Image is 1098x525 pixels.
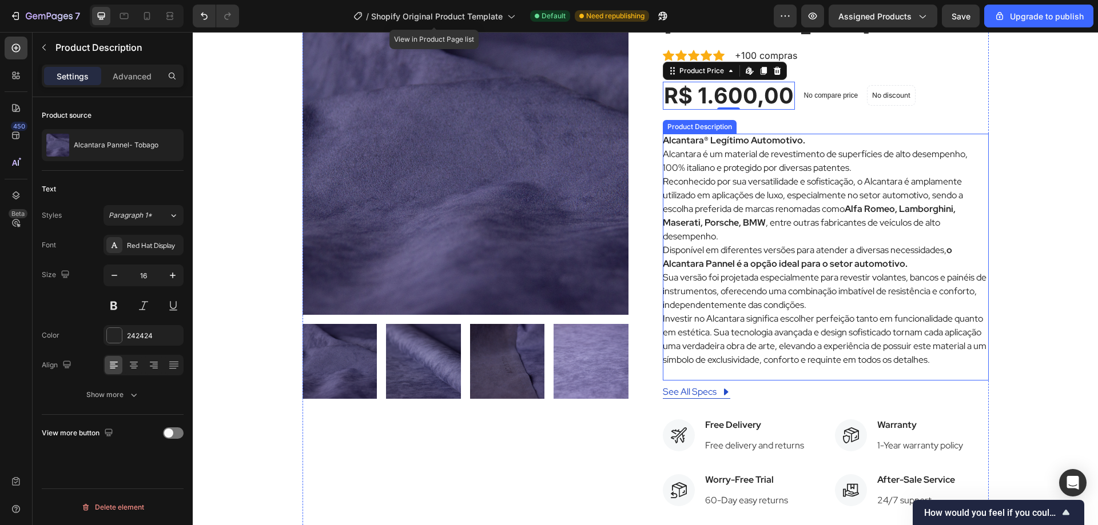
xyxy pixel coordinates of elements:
div: R$ 1.600,00 [470,50,602,78]
p: After-Sale Service [685,441,762,455]
iframe: Design area [193,32,1098,525]
div: Product Price [484,34,534,44]
button: Show more [42,384,184,405]
span: How would you feel if you could no longer use GemPages? [924,507,1059,518]
img: product feature img [46,134,69,157]
p: Warranty [685,386,770,400]
div: Styles [42,210,62,221]
button: Save [942,5,980,27]
strong: Alcantara® Legítimo Automotivo. [470,102,612,114]
p: Worry-Free Trial [512,441,595,455]
p: 7 [75,9,80,23]
div: Color [42,330,59,340]
p: Alcantara Pannel- Tobago [74,141,158,149]
button: Upgrade to publish [984,5,1093,27]
p: Free delivery and returns [512,407,611,420]
span: Paragraph 1* [109,210,152,221]
button: Assigned Products [829,5,937,27]
button: Delete element [42,498,184,516]
button: Paragraph 1* [104,205,184,226]
p: No compare price [611,60,666,67]
div: Text [42,184,56,194]
p: Sua versão foi projetada especialmente para revestir volantes, bancos e painéis de instrumentos, ... [470,239,794,279]
p: Product Description [55,41,179,54]
span: Default [542,11,566,21]
p: 60-Day easy returns [512,462,595,475]
p: Advanced [113,70,152,82]
div: Undo/Redo [193,5,239,27]
p: 24/7 support [685,462,762,475]
button: 7 [5,5,85,27]
div: Open Intercom Messenger [1059,469,1087,496]
p: Reconhecido por sua versatilidade e sofisticação, o Alcantara é amplamente utilizado em aplicaçõe... [470,143,770,210]
a: See All Specs [470,353,538,367]
span: Assigned Products [838,10,912,22]
div: Delete element [81,500,144,514]
div: Show more [86,389,140,400]
span: / [366,10,369,22]
p: Alcantara é um material de revestimento de superfícies de alto desempenho, 100% italiano e proteg... [470,116,775,142]
div: Align [42,358,74,373]
span: Save [952,11,970,21]
div: Font [42,240,56,250]
p: No discount [679,58,718,69]
p: 1-Year warranty policy [685,407,770,420]
p: Free Delivery [512,386,611,400]
span: Need republishing [586,11,645,21]
div: Beta [9,209,27,218]
div: Product Description [472,90,542,100]
div: See All Specs [470,353,524,367]
button: Show survey - How would you feel if you could no longer use GemPages? [924,506,1073,519]
div: 242424 [127,331,181,341]
div: Product source [42,110,91,121]
p: Settings [57,70,89,82]
div: 450 [11,122,27,131]
span: Shopify Original Product Template [371,10,503,22]
div: Upgrade to publish [994,10,1084,22]
p: Investir no Alcantara significa escolher perfeição tanto em funcionalidade quanto em estética. Su... [470,280,794,334]
p: Disponível em diferentes versões para atender a diversas necessidades, [470,212,759,238]
div: Size [42,267,72,283]
div: Red Hat Display [127,241,181,251]
div: View more button [42,426,116,441]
